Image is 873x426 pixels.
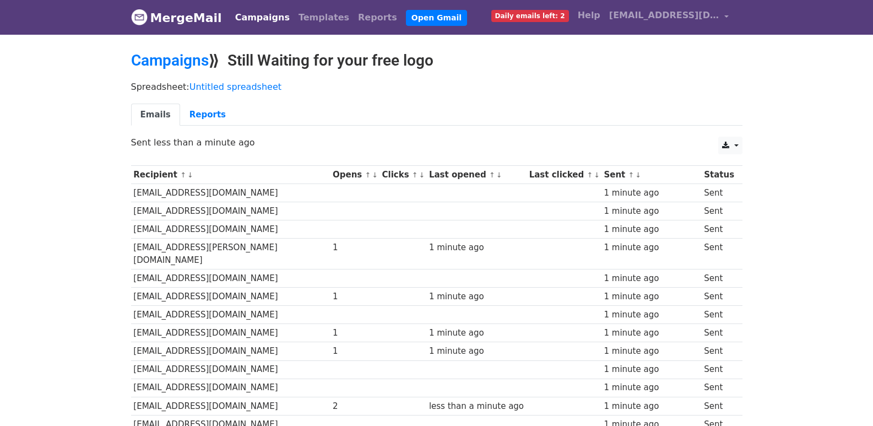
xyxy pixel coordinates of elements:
td: Sent [701,288,736,306]
div: 1 [333,345,377,358]
td: Sent [701,202,736,220]
td: [EMAIL_ADDRESS][DOMAIN_NAME] [131,324,330,342]
div: 1 minute ago [604,272,698,285]
td: [EMAIL_ADDRESS][DOMAIN_NAME] [131,202,330,220]
div: 1 minute ago [604,400,698,413]
div: 1 [333,241,377,254]
th: Recipient [131,166,330,184]
th: Sent [601,166,702,184]
td: Sent [701,397,736,415]
a: Templates [294,7,354,29]
td: Sent [701,269,736,288]
a: Untitled spreadsheet [189,82,281,92]
h2: ⟫ Still Waiting for your free logo [131,51,742,70]
td: Sent [701,360,736,379]
div: 1 minute ago [604,241,698,254]
span: [EMAIL_ADDRESS][DOMAIN_NAME] [609,9,719,22]
th: Last opened [426,166,527,184]
div: 1 minute ago [429,345,524,358]
td: Sent [701,324,736,342]
th: Last clicked [527,166,601,184]
td: Sent [701,184,736,202]
td: [EMAIL_ADDRESS][DOMAIN_NAME] [131,220,330,239]
div: 1 [333,290,377,303]
th: Clicks [379,166,426,184]
td: [EMAIL_ADDRESS][DOMAIN_NAME] [131,288,330,306]
div: 2 [333,400,377,413]
div: 1 minute ago [604,187,698,199]
td: Sent [701,239,736,269]
div: 1 minute ago [604,381,698,394]
a: ↓ [419,171,425,179]
a: ↓ [635,171,641,179]
a: Help [573,4,605,26]
td: Sent [701,306,736,324]
a: MergeMail [131,6,222,29]
div: 1 minute ago [604,223,698,236]
td: [EMAIL_ADDRESS][DOMAIN_NAME] [131,342,330,360]
div: 1 minute ago [429,241,524,254]
td: [EMAIL_ADDRESS][DOMAIN_NAME] [131,184,330,202]
a: Campaigns [231,7,294,29]
p: Sent less than a minute ago [131,137,742,148]
a: ↑ [412,171,418,179]
td: Sent [701,342,736,360]
a: ↓ [372,171,378,179]
a: ↑ [180,171,186,179]
div: 1 minute ago [604,309,698,321]
td: Sent [701,379,736,397]
div: 1 minute ago [604,345,698,358]
td: [EMAIL_ADDRESS][DOMAIN_NAME] [131,379,330,397]
a: Emails [131,104,180,126]
a: ↓ [594,171,600,179]
td: [EMAIL_ADDRESS][DOMAIN_NAME] [131,360,330,379]
th: Opens [330,166,379,184]
div: 1 minute ago [604,205,698,218]
a: ↑ [628,171,635,179]
div: 1 minute ago [604,327,698,339]
a: ↑ [365,171,371,179]
td: [EMAIL_ADDRESS][PERSON_NAME][DOMAIN_NAME] [131,239,330,269]
p: Spreadsheet: [131,81,742,93]
td: [EMAIL_ADDRESS][DOMAIN_NAME] [131,397,330,415]
a: [EMAIL_ADDRESS][DOMAIN_NAME] [605,4,734,30]
div: 1 minute ago [604,363,698,376]
a: ↑ [587,171,593,179]
a: ↓ [496,171,502,179]
th: Status [701,166,736,184]
a: Open Gmail [406,10,467,26]
td: [EMAIL_ADDRESS][DOMAIN_NAME] [131,306,330,324]
a: ↓ [187,171,193,179]
div: 1 minute ago [429,327,524,339]
span: Daily emails left: 2 [491,10,569,22]
a: Reports [180,104,235,126]
div: 1 [333,327,377,339]
div: 1 minute ago [429,290,524,303]
img: MergeMail logo [131,9,148,25]
div: 1 minute ago [604,290,698,303]
a: Campaigns [131,51,209,69]
td: [EMAIL_ADDRESS][DOMAIN_NAME] [131,269,330,288]
a: Reports [354,7,402,29]
a: Daily emails left: 2 [487,4,573,26]
td: Sent [701,220,736,239]
div: less than a minute ago [429,400,524,413]
a: ↑ [489,171,495,179]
